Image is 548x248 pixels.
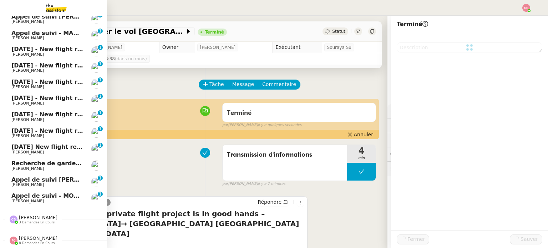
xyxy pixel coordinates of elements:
[98,110,103,115] nz-badge-sup: 1
[91,128,101,138] img: users%2FC9SBsJ0duuaSgpQFj5LgoEX8n0o2%2Favatar%2Fec9d51b8-9413-4189-adfb-7be4d8c96a3c
[11,143,154,150] span: [DATE] New flight request - [PERSON_NAME]
[354,131,373,138] span: Annuler
[262,80,296,88] span: Commentaire
[258,80,300,90] button: Commentaire
[11,199,44,203] span: [PERSON_NAME]
[11,111,159,118] span: [DATE] - New flight request - [PERSON_NAME]
[98,29,103,34] nz-badge-sup: 1
[397,234,429,244] button: Fermer
[10,237,17,244] img: svg
[91,144,101,154] img: users%2FC9SBsJ0duuaSgpQFj5LgoEX8n0o2%2Favatar%2Fec9d51b8-9413-4189-adfb-7be4d8c96a3c
[522,4,530,12] img: svg
[11,13,112,20] span: Appel de suivi [PERSON_NAME]
[98,94,103,99] nz-badge-sup: 1
[11,101,44,106] span: [PERSON_NAME]
[98,77,103,82] nz-badge-sup: 1
[99,61,102,68] p: 1
[205,30,224,34] div: Terminé
[390,151,436,157] span: 💬
[397,21,428,27] span: Terminé
[11,52,44,57] span: [PERSON_NAME]
[98,61,103,66] nz-badge-sup: 1
[98,143,103,148] nz-badge-sup: 1
[37,28,185,35] span: [DATE] - Organiser le vol [GEOGRAPHIC_DATA]-[GEOGRAPHIC_DATA]
[258,198,281,206] span: Répondre
[98,126,103,131] nz-badge-sup: 1
[11,192,205,199] span: Appel de suivi - MON RENOVATEUR LOCAL - [PERSON_NAME]
[115,56,147,61] span: (dans un mois)
[19,221,55,224] span: 3 demandes en cours
[99,126,102,133] p: 1
[199,80,228,90] button: Tâche
[19,215,57,220] span: [PERSON_NAME]
[390,166,482,171] span: 🕵️
[99,143,102,149] p: 1
[11,95,159,101] span: [DATE] - New flight request - [PERSON_NAME]
[99,77,102,84] p: 1
[11,176,159,183] span: Appel de suivi [PERSON_NAME] - GLOBAL POS
[228,80,258,90] button: Message
[11,182,44,187] span: [PERSON_NAME]
[332,29,345,34] span: Statut
[222,181,228,187] span: par
[91,161,101,171] img: users%2FLK22qrMMfbft3m7ot3tU7x4dNw03%2Favatar%2Fdef871fd-89c7-41f9-84a6-65c814c6ac6f
[99,110,102,117] p: 1
[387,162,548,176] div: 🕵️Autres demandes en cours 20
[390,107,427,115] span: ⚙️
[258,122,302,128] span: il y a quelques secondes
[98,176,103,181] nz-badge-sup: 1
[99,192,102,198] p: 1
[347,155,376,161] span: min
[387,147,548,161] div: 💬Commentaires
[11,62,159,69] span: [DATE] - New flight request - [PERSON_NAME]
[91,30,101,40] img: users%2FW4OQjB9BRtYK2an7yusO0WsYLsD3%2Favatar%2F28027066-518b-424c-8476-65f2e549ac29
[99,45,102,51] p: 1
[91,95,101,105] img: users%2FC9SBsJ0duuaSgpQFj5LgoEX8n0o2%2Favatar%2Fec9d51b8-9413-4189-adfb-7be4d8c96a3c
[91,193,101,203] img: users%2FW4OQjB9BRtYK2an7yusO0WsYLsD3%2Favatar%2F28027066-518b-424c-8476-65f2e549ac29
[11,30,148,36] span: Appel de suivi - MADFLY - [PERSON_NAME]
[98,45,103,50] nz-badge-sup: 1
[222,181,285,187] small: [PERSON_NAME]
[232,80,254,88] span: Message
[91,46,101,56] img: users%2FC9SBsJ0duuaSgpQFj5LgoEX8n0o2%2Favatar%2Fec9d51b8-9413-4189-adfb-7be4d8c96a3c
[327,44,351,51] span: Souraya Su
[98,192,103,197] nz-badge-sup: 1
[255,198,290,206] button: Répondre
[91,79,101,89] img: users%2FC9SBsJ0duuaSgpQFj5LgoEX8n0o2%2Favatar%2Fec9d51b8-9413-4189-adfb-7be4d8c96a3c
[99,29,102,35] p: 1
[11,85,44,89] span: [PERSON_NAME]
[510,234,542,244] button: Sauver
[11,127,159,134] span: [DATE] - New flight request - [PERSON_NAME]
[11,19,44,24] span: [PERSON_NAME]
[273,42,321,53] td: Exécutant
[11,160,204,167] span: Recherche de garde meuble autour de [GEOGRAPHIC_DATA]
[87,55,147,62] span: [DATE] 08:38
[227,150,343,160] span: Transmission d'informations
[390,137,440,143] span: ⏲️
[99,12,102,19] p: 1
[347,147,376,155] span: 4
[345,131,376,138] button: Annuler
[159,42,194,53] td: Owner
[91,112,101,122] img: users%2FC9SBsJ0duuaSgpQFj5LgoEX8n0o2%2Favatar%2Fec9d51b8-9413-4189-adfb-7be4d8c96a3c
[91,177,101,187] img: users%2FW4OQjB9BRtYK2an7yusO0WsYLsD3%2Favatar%2F28027066-518b-424c-8476-65f2e549ac29
[387,104,548,118] div: ⚙️Procédures
[91,63,101,73] img: users%2FC9SBsJ0duuaSgpQFj5LgoEX8n0o2%2Favatar%2Fec9d51b8-9413-4189-adfb-7be4d8c96a3c
[387,133,548,147] div: ⏲️Tâches 4:25
[209,80,224,88] span: Tâche
[19,241,55,245] span: 8 demandes en cours
[11,117,44,122] span: [PERSON_NAME]
[19,236,57,241] span: [PERSON_NAME]
[227,110,252,116] span: Terminé
[11,150,44,155] span: [PERSON_NAME]
[99,94,102,100] p: 1
[258,181,285,187] span: il y a 7 minutes
[11,36,44,40] span: [PERSON_NAME]
[200,44,236,51] span: [PERSON_NAME]
[11,166,44,171] span: [PERSON_NAME]
[37,209,304,239] h4: Non remis : Your private flight project is in good hands – [GEOGRAPHIC_DATA]→ [GEOGRAPHIC_DATA] [...
[91,14,101,24] img: users%2FW4OQjB9BRtYK2an7yusO0WsYLsD3%2Favatar%2F28027066-518b-424c-8476-65f2e549ac29
[387,118,548,132] div: 🔐Données client
[99,176,102,182] p: 1
[10,216,17,223] img: svg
